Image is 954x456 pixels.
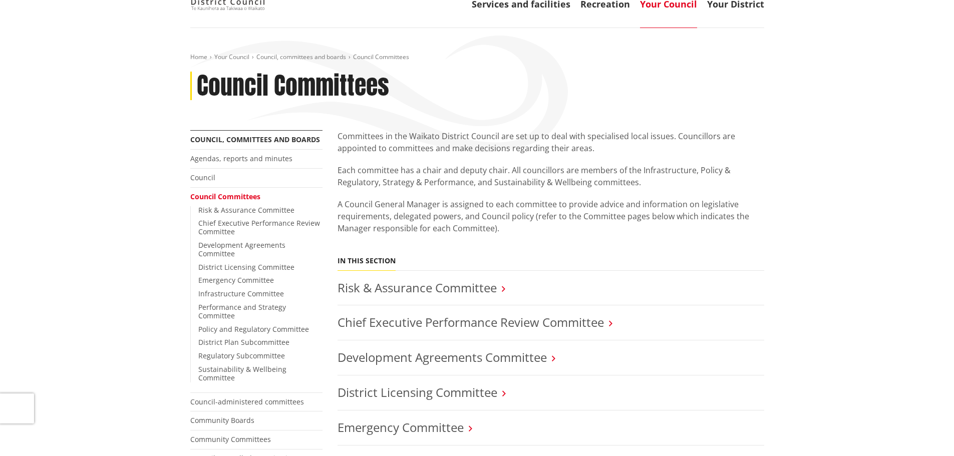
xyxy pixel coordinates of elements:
a: Sustainability & Wellbeing Committee [198,364,286,382]
span: Council Committees [353,53,409,61]
a: Performance and Strategy Committee [198,302,286,320]
a: Council Committees [190,192,260,201]
iframe: Messenger Launcher [908,414,944,450]
a: Home [190,53,207,61]
a: Development Agreements Committee [338,349,547,365]
a: Your Council [214,53,249,61]
a: Emergency Committee [198,275,274,285]
a: Risk & Assurance Committee [198,205,294,215]
a: Council, committees and boards [190,135,320,144]
a: Community Boards [190,415,254,425]
p: Each committee has a chair and deputy chair. All councillors are members of the Infrastructure, P... [338,164,764,188]
a: Community Committees [190,434,271,444]
a: District Plan Subcommittee [198,337,289,347]
a: Chief Executive Performance Review Committee [198,218,320,236]
a: Regulatory Subcommittee [198,351,285,360]
a: Council [190,173,215,182]
a: Council, committees and boards [256,53,346,61]
a: Council-administered committees [190,397,304,406]
a: Agendas, reports and minutes [190,154,292,163]
nav: breadcrumb [190,53,764,62]
a: Emergency Committee [338,419,464,435]
a: Development Agreements Committee [198,240,285,258]
a: Policy and Regulatory Committee [198,324,309,334]
h5: In this section [338,257,396,265]
h1: Council Committees [197,72,389,101]
a: Risk & Assurance Committee [338,279,497,296]
p: Committees in the Waikato District Council are set up to deal with specialised local issues. Coun... [338,130,764,154]
a: District Licensing Committee [338,384,497,400]
a: Chief Executive Performance Review Committee [338,314,604,330]
a: Infrastructure Committee [198,289,284,298]
p: A Council General Manager is assigned to each committee to provide advice and information on legi... [338,198,764,246]
a: District Licensing Committee [198,262,294,272]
